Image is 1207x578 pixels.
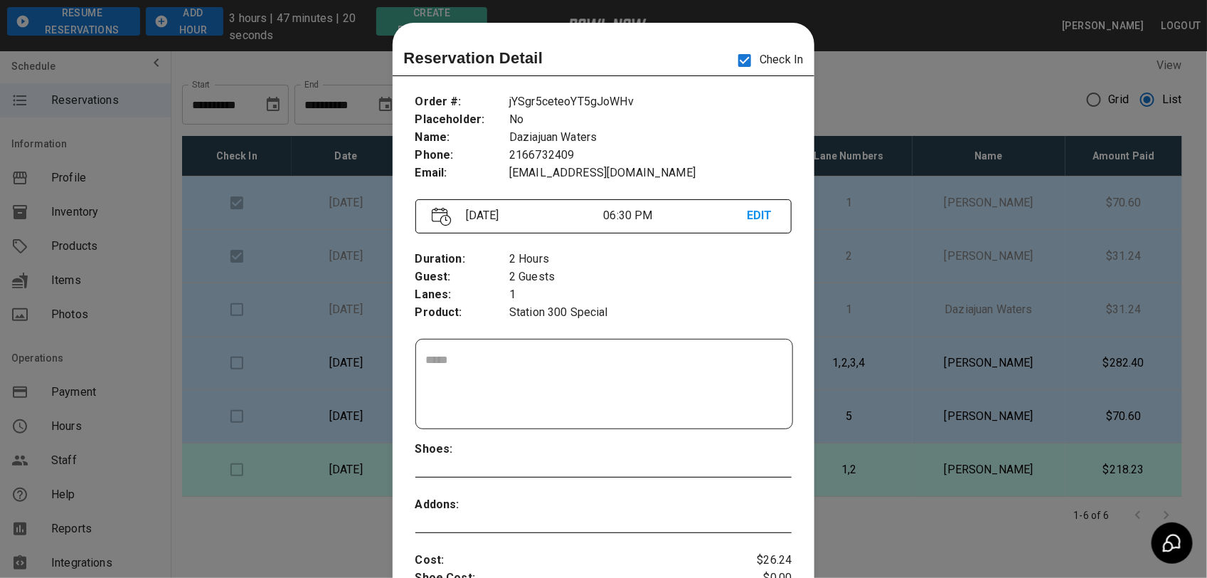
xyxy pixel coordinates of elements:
p: jYSgr5ceteoYT5gJoWHv [509,93,792,111]
p: 06:30 PM [603,207,747,224]
p: Product : [415,304,509,322]
p: Reservation Detail [404,46,543,70]
p: EDIT [747,207,775,225]
p: [EMAIL_ADDRESS][DOMAIN_NAME] [509,164,792,182]
p: Lanes : [415,286,509,304]
img: Vector [432,207,452,226]
p: Daziajuan Waters [509,129,792,147]
p: 2 Hours [509,251,792,268]
p: Email : [415,164,509,182]
p: Station 300 Special [509,304,792,322]
p: Order # : [415,93,509,111]
p: 1 [509,286,792,304]
p: 2 Guests [509,268,792,286]
p: Cost : [415,552,730,569]
p: Duration : [415,251,509,268]
p: Name : [415,129,509,147]
p: Addons : [415,496,509,514]
p: Check In [730,46,803,75]
p: 2166732409 [509,147,792,164]
p: Guest : [415,268,509,286]
p: Phone : [415,147,509,164]
p: No [509,111,792,129]
p: [DATE] [460,207,604,224]
p: Placeholder : [415,111,509,129]
p: Shoes : [415,441,509,458]
p: $26.24 [729,552,792,569]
